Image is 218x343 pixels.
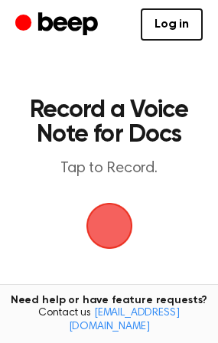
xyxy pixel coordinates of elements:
[28,98,190,147] h1: Record a Voice Note for Docs
[28,159,190,178] p: Tap to Record.
[86,203,132,249] button: Beep Logo
[9,307,209,334] span: Contact us
[69,308,180,332] a: [EMAIL_ADDRESS][DOMAIN_NAME]
[15,10,102,40] a: Beep
[141,8,203,41] a: Log in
